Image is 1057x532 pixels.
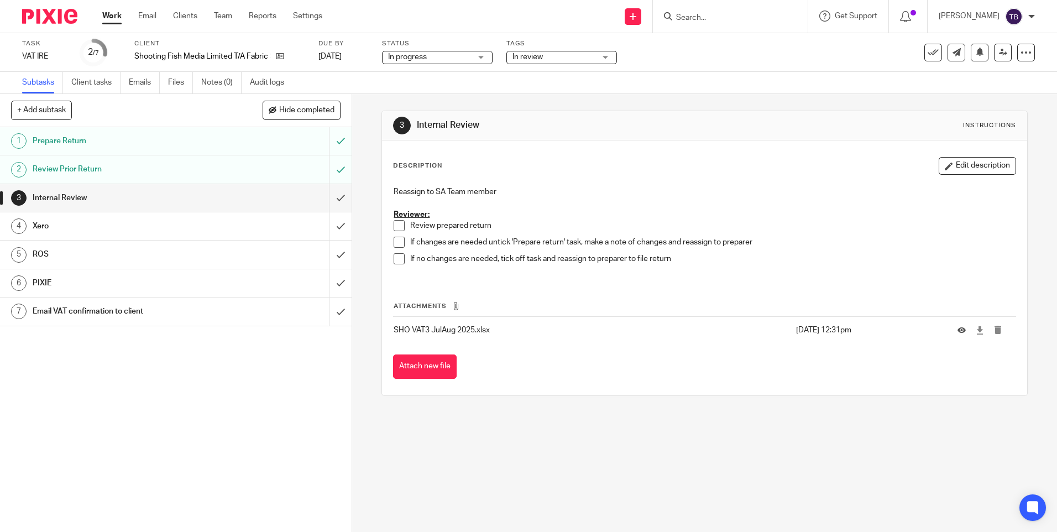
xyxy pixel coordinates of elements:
button: Edit description [939,157,1016,175]
label: Tags [506,39,617,48]
p: SHO VAT3 JulAug 2025.xlsx [394,325,790,336]
a: Team [214,11,232,22]
a: Files [168,72,193,93]
p: Reassign to SA Team member [394,186,1015,197]
u: Reviewer: [394,211,430,218]
a: Emails [129,72,160,93]
img: svg%3E [1005,8,1023,25]
input: Search [675,13,775,23]
div: 4 [11,218,27,234]
div: 2 [11,162,27,178]
h1: Internal Review [33,190,223,206]
p: [DATE] 12:31pm [796,325,941,336]
a: Settings [293,11,322,22]
a: Clients [173,11,197,22]
div: Instructions [963,121,1016,130]
h1: Email VAT confirmation to client [33,303,223,320]
a: Subtasks [22,72,63,93]
p: If changes are needed untick 'Prepare return' task, make a note of changes and reassign to preparer [410,237,1015,248]
img: Pixie [22,9,77,24]
p: Review prepared return [410,220,1015,231]
span: In review [512,53,543,61]
p: If no changes are needed, tick off task and reassign to preparer to file return [410,253,1015,264]
a: Reports [249,11,276,22]
span: Attachments [394,303,447,309]
button: Attach new file [393,354,457,379]
div: 5 [11,247,27,263]
h1: PIXIE [33,275,223,291]
div: 3 [393,117,411,134]
div: 1 [11,133,27,149]
div: 6 [11,275,27,291]
h1: ROS [33,246,223,263]
a: Work [102,11,122,22]
div: 2 [88,46,99,59]
h1: Review Prior Return [33,161,223,178]
h1: Xero [33,218,223,234]
a: Download [976,325,984,336]
label: Task [22,39,66,48]
div: VAT IRE [22,51,66,62]
h1: Internal Review [417,119,728,131]
small: /7 [93,50,99,56]
label: Due by [318,39,368,48]
span: [DATE] [318,53,342,60]
span: In progress [388,53,427,61]
a: Audit logs [250,72,292,93]
a: Client tasks [71,72,121,93]
a: Email [138,11,156,22]
p: [PERSON_NAME] [939,11,1000,22]
span: Hide completed [279,106,334,115]
label: Client [134,39,305,48]
button: + Add subtask [11,101,72,119]
p: Description [393,161,442,170]
p: Shooting Fish Media Limited T/A Fabric Social [134,51,270,62]
h1: Prepare Return [33,133,223,149]
a: Notes (0) [201,72,242,93]
span: Get Support [835,12,877,20]
div: 7 [11,304,27,319]
div: 3 [11,190,27,206]
button: Hide completed [263,101,341,119]
label: Status [382,39,493,48]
